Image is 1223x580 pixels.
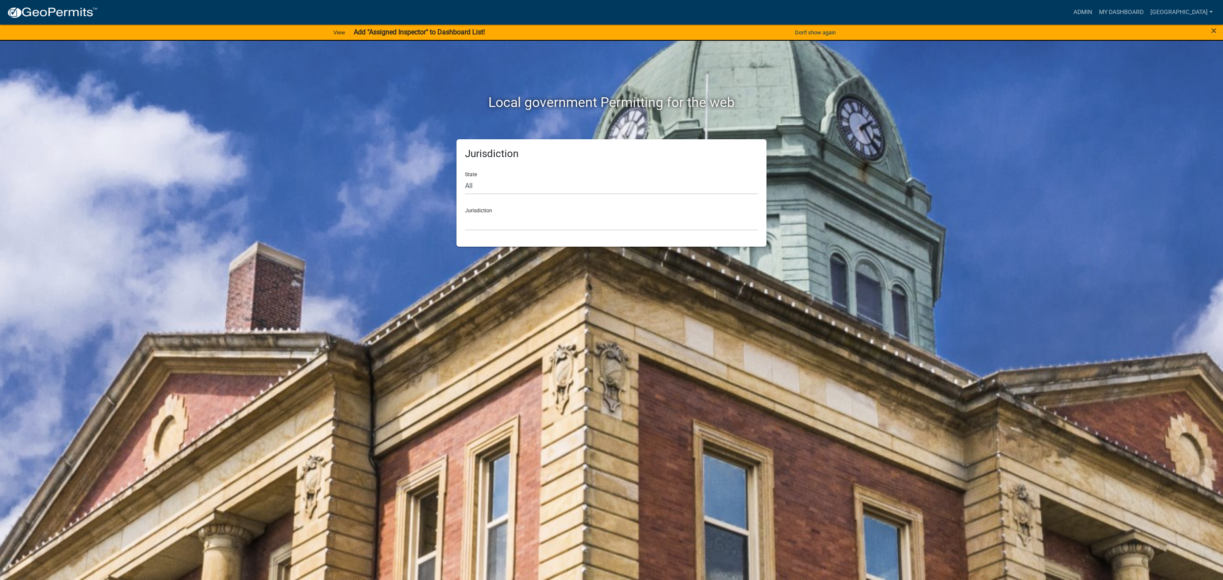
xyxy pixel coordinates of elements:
[1211,25,1217,36] button: Close
[465,148,758,160] h5: Jurisdiction
[1096,4,1147,20] a: My Dashboard
[330,25,349,39] a: View
[1211,25,1217,37] span: ×
[354,28,485,36] strong: Add "Assigned Inspector" to Dashboard List!
[1147,4,1216,20] a: [GEOGRAPHIC_DATA]
[376,94,847,110] h2: Local government Permitting for the web
[792,25,839,39] button: Don't show again
[1070,4,1096,20] a: Admin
